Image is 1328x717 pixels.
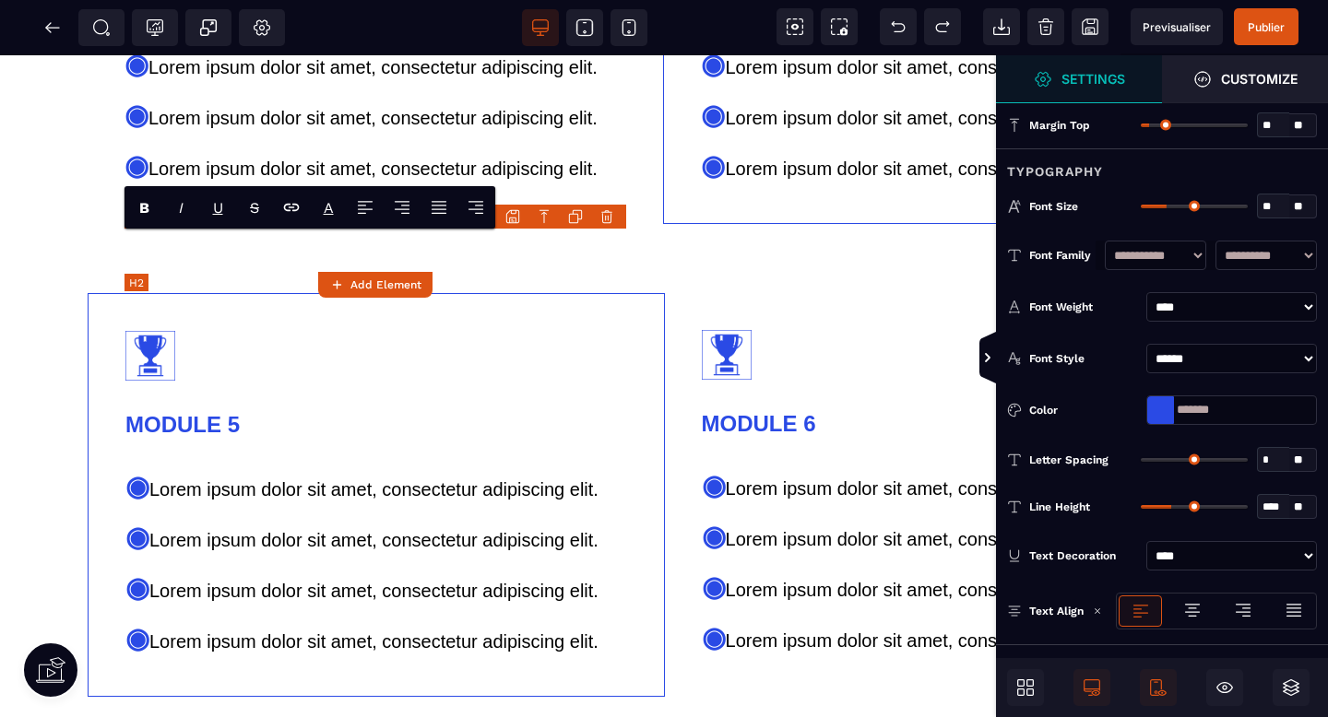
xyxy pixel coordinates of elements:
[350,278,421,291] strong: Add Element
[1029,349,1139,368] div: Font Style
[1248,20,1285,34] span: Publier
[125,44,148,75] span: ◉
[996,644,1328,678] div: Padding
[1162,55,1328,103] span: Open Style Manager
[1029,453,1109,467] span: Letter Spacing
[1273,669,1310,706] span: Open Layers
[162,187,199,228] span: Italic
[179,199,184,217] i: I
[125,187,162,228] span: Bold
[702,275,752,324] img: 131821068d179da263680dd9b7747cb8_icon_forma.png
[702,567,726,597] span: ◉
[236,187,273,228] span: Strike-through
[702,561,1203,603] text: Lorem ipsum dolor sit amet, consectetur adipiscing elit.
[701,44,725,75] span: ◉
[139,199,149,217] b: B
[996,148,1328,182] div: Typography
[125,89,626,131] text: Lorem ipsum dolor sit amet, consectetur adipiscing elit.
[702,460,1203,501] text: Lorem ipsum dolor sit amet, consectetur adipiscing elit.
[125,416,149,446] span: ◉
[125,562,627,604] text: Lorem ipsum dolor sit amet, consectetur adipiscing elit.
[1029,118,1090,133] span: Margin Top
[253,18,271,37] span: Setting Body
[1093,606,1102,616] img: loading
[318,272,433,298] button: Add Element
[324,199,334,217] p: A
[1221,72,1298,86] strong: Customize
[146,18,164,37] span: Tracking
[1143,20,1211,34] span: Previsualiser
[702,347,1203,391] h2: MODULE 6
[125,347,627,392] h2: MODULE 5
[701,39,1203,80] text: Lorem ipsum dolor sit amet, consectetur adipiscing elit.
[702,415,726,445] span: ◉
[1131,8,1223,45] span: Preview
[125,39,626,80] text: Lorem ipsum dolor sit amet, consectetur adipiscing elit.
[125,511,627,553] text: Lorem ipsum dolor sit amet, consectetur adipiscing elit.
[1206,669,1243,706] span: Hide/Show Block
[1029,246,1096,264] div: Font Family
[701,89,1203,131] text: Lorem ipsum dolor sit amet, consectetur adipiscing elit.
[125,276,175,325] img: 131821068d179da263680dd9b7747cb8_icon_forma.png
[125,466,149,497] span: ◉
[347,187,384,228] span: Align Left
[1073,669,1110,706] span: Desktop Only
[702,465,726,496] span: ◉
[273,187,310,228] span: Link
[92,18,111,37] span: SEO
[1029,547,1139,565] div: Text Decoration
[1140,669,1177,706] span: Mobile Only
[702,516,726,547] span: ◉
[1029,199,1078,214] span: Font Size
[1007,602,1084,620] p: Text Align
[125,461,627,502] text: Lorem ipsum dolor sit amet, consectetur adipiscing elit.
[1029,500,1090,514] span: Line Height
[421,187,457,228] span: Align Justify
[701,95,725,125] span: ◉
[1029,401,1139,419] div: Color
[384,187,421,228] span: Align Center
[702,409,1203,451] text: Lorem ipsum dolor sit amet, consectetur adipiscing elit.
[457,187,494,228] span: Align Right
[125,568,149,598] span: ◉
[213,199,223,217] u: U
[821,8,858,45] span: Screenshot
[1029,298,1139,316] div: Font Weight
[1007,669,1044,706] span: Open Blocks
[702,511,1203,552] text: Lorem ipsum dolor sit amet, consectetur adipiscing elit.
[125,517,149,547] span: ◉
[125,410,627,452] text: Lorem ipsum dolor sit amet, consectetur adipiscing elit.
[199,187,236,228] span: Underline
[250,199,259,217] s: S
[199,18,218,37] span: Popup
[125,95,148,125] span: ◉
[1061,72,1125,86] strong: Settings
[996,55,1162,103] span: Settings
[324,199,334,217] label: Font color
[777,8,813,45] span: View components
